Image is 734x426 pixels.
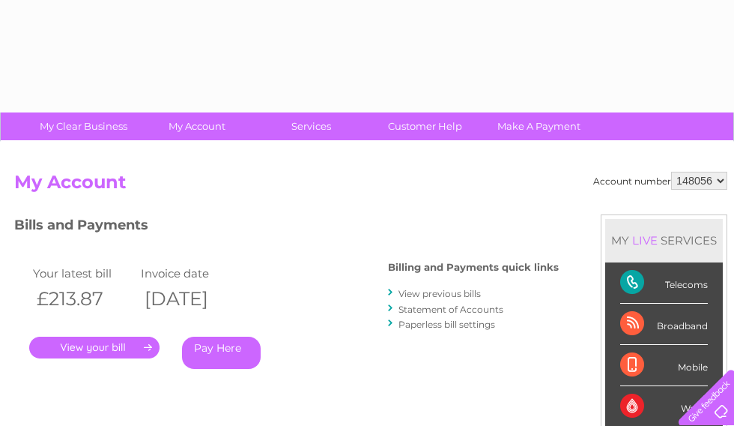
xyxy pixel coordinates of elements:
a: My Account [136,112,259,140]
div: MY SERVICES [605,219,723,262]
td: Invoice date [137,263,245,283]
div: Broadband [620,304,708,345]
a: Paperless bill settings [398,319,495,330]
th: £213.87 [29,283,137,314]
h2: My Account [14,172,727,200]
a: Statement of Accounts [398,304,503,315]
a: Make A Payment [477,112,601,140]
a: Customer Help [363,112,487,140]
div: Mobile [620,345,708,386]
a: Pay Here [182,337,261,369]
a: View previous bills [398,288,481,299]
div: Account number [593,172,727,190]
h3: Bills and Payments [14,214,559,241]
a: Services [249,112,373,140]
h4: Billing and Payments quick links [388,262,559,273]
th: [DATE] [137,283,245,314]
a: . [29,337,160,358]
div: Telecoms [620,262,708,304]
td: Your latest bill [29,263,137,283]
div: LIVE [629,233,661,247]
a: My Clear Business [22,112,145,140]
